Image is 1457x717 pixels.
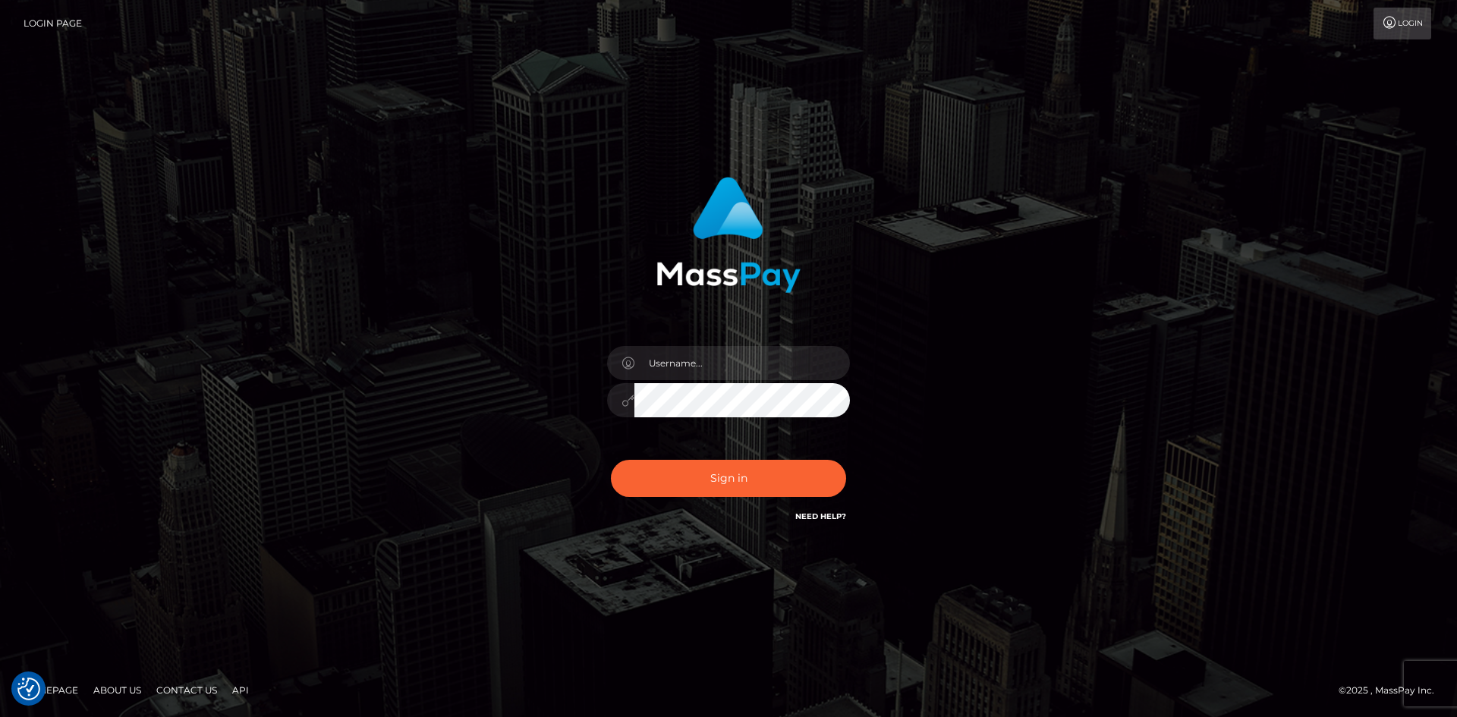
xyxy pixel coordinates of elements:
[150,678,223,702] a: Contact Us
[611,460,846,497] button: Sign in
[1339,682,1446,699] div: © 2025 , MassPay Inc.
[17,678,40,700] button: Consent Preferences
[17,678,40,700] img: Revisit consent button
[795,511,846,521] a: Need Help?
[24,8,82,39] a: Login Page
[656,177,801,293] img: MassPay Login
[1374,8,1431,39] a: Login
[634,346,850,380] input: Username...
[17,678,84,702] a: Homepage
[226,678,255,702] a: API
[87,678,147,702] a: About Us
